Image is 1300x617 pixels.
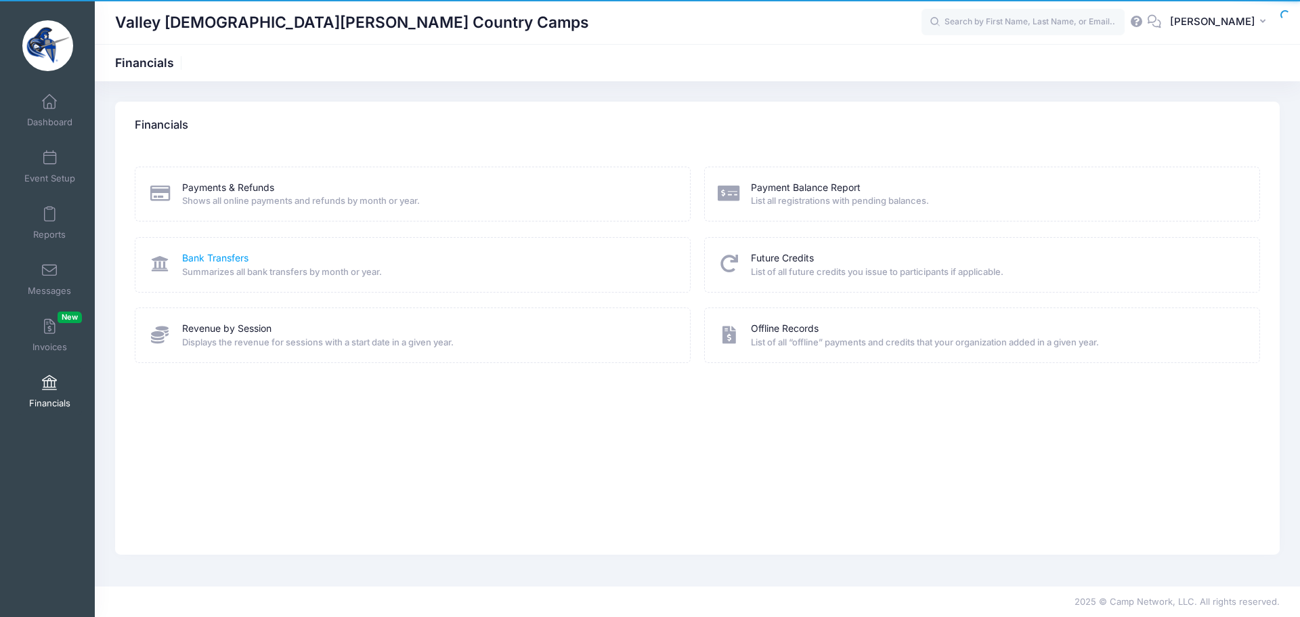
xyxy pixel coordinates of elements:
[751,322,819,336] a: Offline Records
[28,285,71,297] span: Messages
[1170,14,1255,29] span: [PERSON_NAME]
[58,312,82,323] span: New
[182,194,673,208] span: Shows all online payments and refunds by month or year.
[751,336,1242,349] span: List of all “offline” payments and credits that your organization added in a given year.
[18,199,82,247] a: Reports
[27,116,72,128] span: Dashboard
[922,9,1125,36] input: Search by First Name, Last Name, or Email...
[18,143,82,190] a: Event Setup
[24,173,75,184] span: Event Setup
[32,341,67,353] span: Invoices
[22,20,73,71] img: Valley Christian Cross Country Camps
[18,255,82,303] a: Messages
[751,251,814,265] a: Future Credits
[182,251,248,265] a: Bank Transfers
[1161,7,1280,38] button: [PERSON_NAME]
[115,56,186,70] h1: Financials
[182,265,673,279] span: Summarizes all bank transfers by month or year.
[135,106,188,145] h4: Financials
[751,181,861,195] a: Payment Balance Report
[182,336,673,349] span: Displays the revenue for sessions with a start date in a given year.
[18,87,82,134] a: Dashboard
[115,7,589,38] h1: Valley [DEMOGRAPHIC_DATA][PERSON_NAME] Country Camps
[29,398,70,409] span: Financials
[18,312,82,359] a: InvoicesNew
[751,194,1242,208] span: List all registrations with pending balances.
[1075,596,1280,607] span: 2025 © Camp Network, LLC. All rights reserved.
[18,368,82,415] a: Financials
[33,229,66,240] span: Reports
[751,265,1242,279] span: List of all future credits you issue to participants if applicable.
[182,181,274,195] a: Payments & Refunds
[182,322,272,336] a: Revenue by Session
